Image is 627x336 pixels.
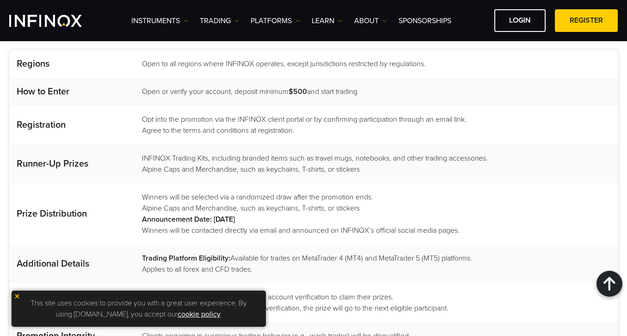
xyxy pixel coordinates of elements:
[134,50,618,78] td: Open to all regions where INFINOX operates, except jurisdictions restricted by regulations.
[251,15,300,26] a: PLATFORMS
[9,106,134,144] th: Registration
[9,144,134,183] th: Runner-Up Prizes
[555,9,618,32] a: REGISTER
[134,183,618,244] td: Winners will be selected via a randomized draw after the promotion ends. Alpine Caps and Merchand...
[142,254,230,263] strong: Trading Platform Eligibility:
[9,15,104,27] a: INFINOX Logo
[14,293,20,299] img: yellow close icon
[142,87,357,96] span: Open or verify your account, deposit minimum and start trading
[9,283,134,322] th: Verification
[134,283,618,322] td: If a winner cannot be contacted or fails verification, the prize will go to the next eligible par...
[289,87,307,96] strong: $500
[134,244,618,283] td: Available for trades on MetaTrader 4 (MT4) and MetaTrader 5 (MT5) platforms. Applies to all forex...
[354,15,387,26] a: ABOUT
[142,215,235,224] b: Announcement Date: [DATE]
[9,78,134,106] th: How to Enter
[178,310,221,319] a: cookie policy
[494,9,546,32] a: LOGIN
[9,183,134,244] th: Prize Distribution
[134,144,618,183] td: INFINOX Trading Kits, including branded items such as travel mugs, notebooks, and other trading a...
[399,15,451,26] a: SPONSORSHIPS
[200,15,239,26] a: TRADING
[16,295,261,322] p: This site uses cookies to provide you with a great user experience. By using [DOMAIN_NAME], you a...
[131,15,188,26] a: Instruments
[142,292,393,302] span: All winners will be required to complete account verification to claim their prizes.
[9,244,134,283] th: Additional Details
[9,50,134,78] th: Regions
[312,15,343,26] a: Learn
[134,106,618,144] td: Opt into the promotion via the INFINOX client portal or by confirming participation through an em...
